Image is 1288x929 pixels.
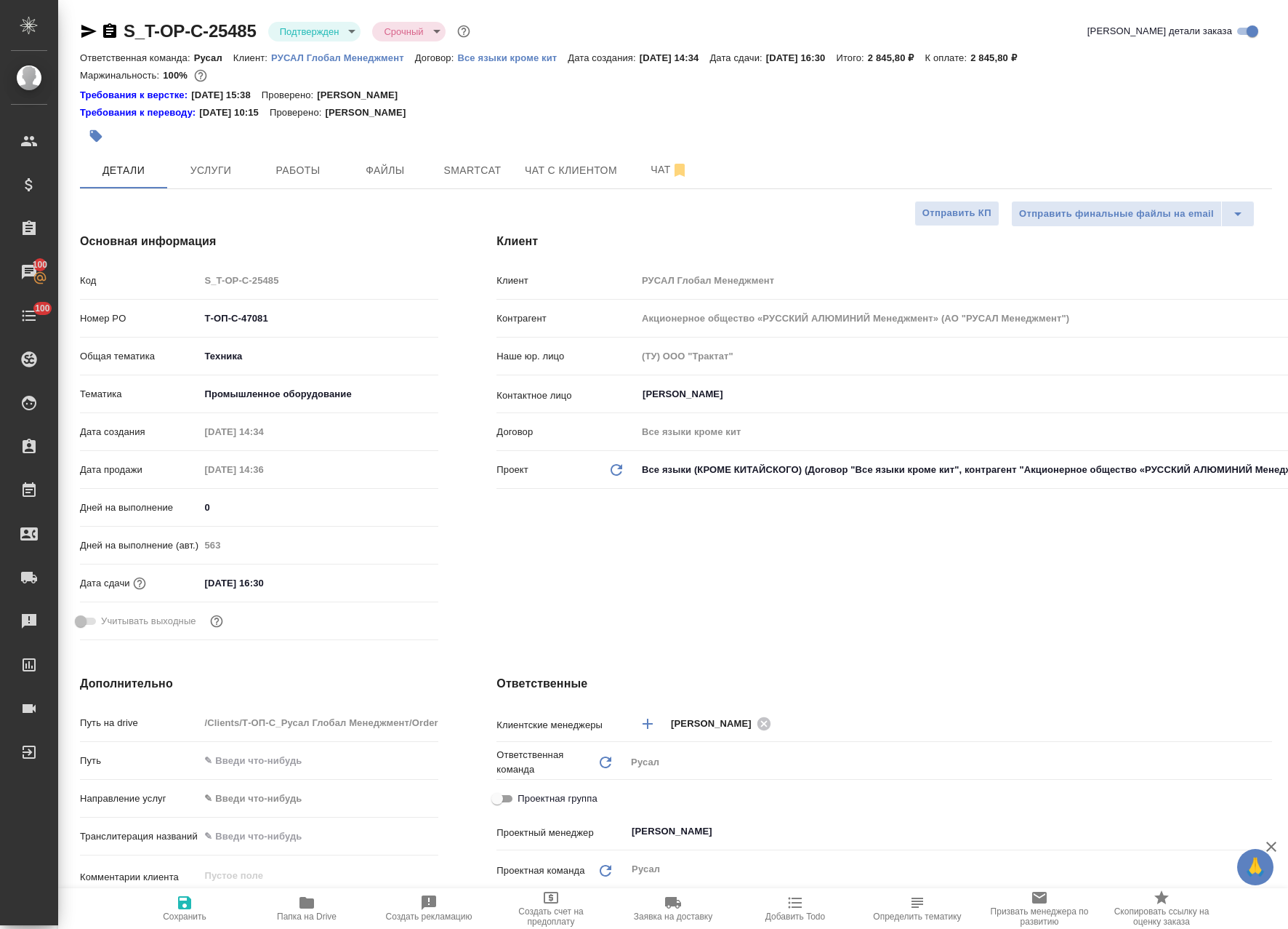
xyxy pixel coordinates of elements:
button: Скопировать ссылку [101,23,118,40]
p: Ответственная команда: [80,52,194,63]
p: Итого: [836,52,867,63]
p: Клиентские менеджеры [496,718,626,733]
p: К оплате: [925,52,970,63]
button: 0.00 RUB; [191,66,210,85]
button: Если добавить услуги и заполнить их объемом, то дата рассчитается автоматически [130,574,149,593]
p: Дата сдачи: [709,52,765,63]
a: 100 [4,254,55,290]
button: Добавить Todo [734,888,856,929]
p: Путь [80,754,199,768]
div: Промышленное оборудование [199,382,438,407]
span: Создать рекламацию [386,912,472,922]
p: Договор: [415,52,458,63]
div: Нажми, чтобы открыть папку с инструкцией [80,105,199,120]
p: Номер PO [80,311,199,326]
span: 100 [24,258,57,272]
p: [PERSON_NAME] [317,88,408,103]
span: 🙏 [1243,852,1268,882]
p: Контактное лицо [496,388,637,403]
span: Проектная группа [518,792,597,806]
button: Отправить КП [914,201,999,226]
p: Дней на выполнение (авт.) [80,538,199,553]
div: Русал [626,750,1272,775]
h4: Ответственные [496,675,1272,693]
span: Услуги [176,162,246,180]
input: Пустое поле [199,421,326,442]
p: Тематика [80,387,199,402]
span: Детали [89,162,158,180]
span: Заявка на доставку [634,912,712,922]
p: Общая тематика [80,349,199,364]
span: [PERSON_NAME] детали заказа [1087,24,1232,39]
input: Пустое поле [199,712,438,733]
p: 2 845,80 ₽ [868,52,925,63]
p: Все языки кроме кит [457,52,568,63]
a: Требования к верстке: [80,88,191,103]
p: Наше юр. лицо [496,349,637,364]
button: Добавить менеджера [630,706,665,741]
button: Open [1264,722,1267,725]
div: Подтвержден [372,22,445,41]
button: Отправить финальные файлы на email [1011,201,1222,227]
span: Папка на Drive [277,912,337,922]
button: Доп статусы указывают на важность/срочность заказа [454,22,473,41]
input: Пустое поле [199,459,326,480]
button: Подтвержден [275,25,344,38]
p: Комментарии клиента [80,870,199,885]
p: [DATE] 10:15 [199,105,270,120]
p: Ответственная команда [496,748,597,777]
span: Работы [263,162,333,180]
p: 100% [163,70,191,81]
input: Пустое поле [199,535,438,556]
span: Определить тематику [873,912,961,922]
button: Призвать менеджера по развитию [978,888,1100,929]
input: ✎ Введи что-нибудь [199,308,438,329]
button: Папка на Drive [246,888,368,929]
button: Срочный [379,25,427,38]
button: Заявка на доставку [612,888,734,929]
p: Проектная команда [496,864,584,878]
div: ✎ Введи что-нибудь [199,786,438,811]
button: Создать счет на предоплату [490,888,612,929]
button: Выбери, если сб и вс нужно считать рабочими днями для выполнения заказа. [207,612,226,631]
button: Сохранить [124,888,246,929]
button: Скопировать ссылку на оценку заказа [1100,888,1223,929]
svg: Отписаться [671,162,688,179]
p: [DATE] 16:30 [766,52,837,63]
span: Добавить Todo [765,912,825,922]
a: S_T-OP-C-25485 [124,21,257,41]
p: Русал [194,52,233,63]
p: [PERSON_NAME] [325,105,416,120]
span: Отправить финальные файлы на email [1019,206,1214,223]
a: 100 [4,298,55,334]
span: Отправить КП [922,205,991,222]
p: Договор [496,425,637,439]
p: 2 845,80 ₽ [970,52,1028,63]
button: Скопировать ссылку для ЯМессенджера [80,23,97,40]
p: Контрагент [496,311,637,326]
p: Направление услуг [80,792,199,806]
p: Дата создания: [568,52,639,63]
h4: Дополнительно [80,675,438,693]
p: Дата сдачи [80,576,130,591]
span: [PERSON_NAME] [671,717,760,731]
p: Путь на drive [80,716,199,730]
div: [PERSON_NAME] [671,714,776,733]
button: Добавить тэг [80,120,112,152]
span: Чат с клиентом [525,162,617,180]
span: Файлы [350,162,420,180]
input: ✎ Введи что-нибудь [199,573,326,594]
p: Проектный менеджер [496,826,626,840]
p: [DATE] 15:38 [191,88,262,103]
div: Нажми, чтобы открыть папку с инструкцией [80,88,191,103]
p: Клиент: [233,52,271,63]
span: Скопировать ссылку на оценку заказа [1109,906,1214,927]
a: Требования к переводу: [80,105,199,120]
button: Создать рекламацию [368,888,490,929]
span: Smartcat [438,162,507,180]
span: Создать счет на предоплату [499,906,603,927]
input: ✎ Введи что-нибудь [199,826,438,847]
p: РУСАЛ Глобал Менеджмент [271,52,415,63]
a: РУСАЛ Глобал Менеджмент [271,51,415,63]
p: Проект [496,463,528,477]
